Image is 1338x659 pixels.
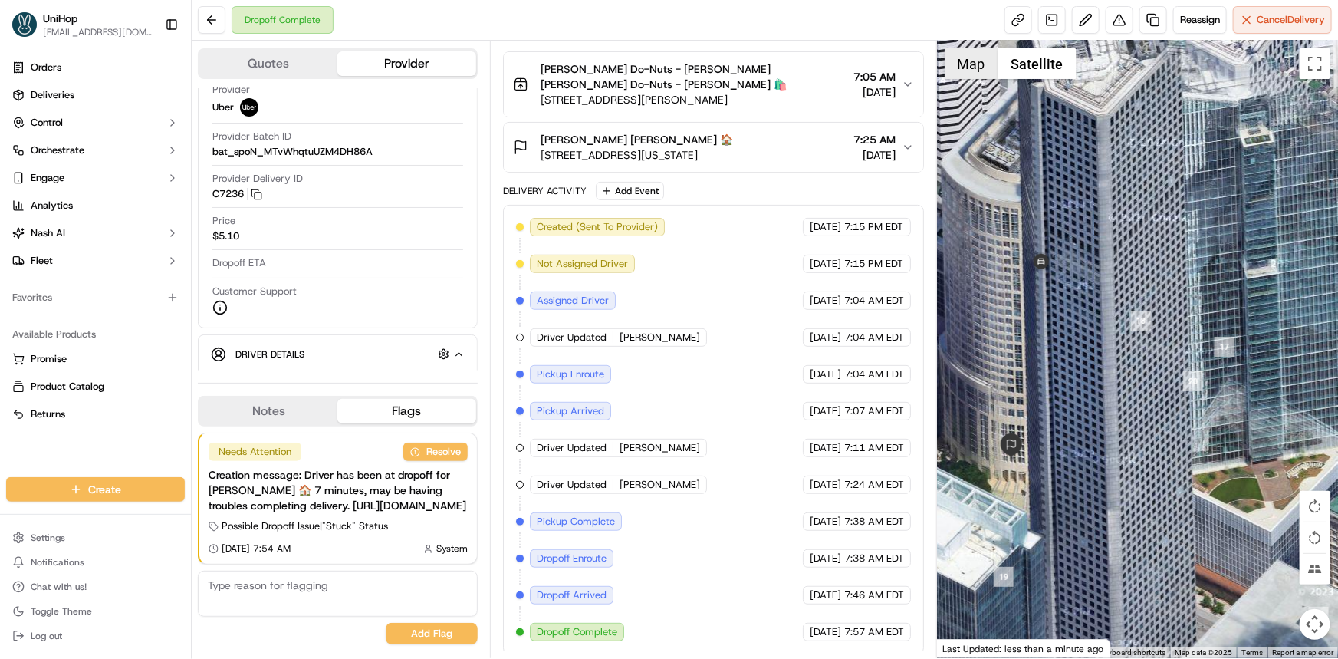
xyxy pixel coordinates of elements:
span: [STREET_ADDRESS][US_STATE] [541,147,733,163]
a: Orders [6,55,185,80]
span: 7:04 AM EDT [844,331,904,344]
span: Driver Updated [537,478,607,492]
div: Available Products [6,322,185,347]
span: [DATE] [175,279,206,292]
span: 7:57 AM EDT [844,625,904,639]
div: Needs Attention [209,443,301,461]
span: Provider Delivery ID [212,172,303,186]
span: 7:15 PM EDT [844,257,903,271]
a: Product Catalog [12,380,179,394]
span: Orchestrate [31,143,84,157]
button: Reassign [1173,6,1227,34]
a: Powered byPylon [108,380,186,392]
a: Promise [12,352,179,366]
span: Create [88,482,121,497]
span: 7:15 PM EDT [844,220,903,234]
span: • [166,279,172,292]
button: Notes [199,399,337,423]
button: Log out [6,625,185,647]
button: See all [238,196,279,215]
div: 18 [1131,311,1151,331]
span: Provider [212,83,250,97]
button: Tilt map [1300,554,1330,585]
button: [PERSON_NAME] [PERSON_NAME] 🏠[STREET_ADDRESS][US_STATE]7:25 AM[DATE] [504,123,923,172]
span: Driver Updated [537,331,607,344]
span: Map data ©2025 [1175,648,1232,657]
span: [DATE] 7:54 AM [222,542,291,555]
span: 7:46 AM EDT [844,588,904,602]
span: [DATE] [810,515,841,529]
a: 📗Knowledge Base [9,337,123,364]
span: [STREET_ADDRESS][PERSON_NAME] [541,92,847,107]
button: Resolve [403,443,468,461]
img: Google [941,638,991,658]
span: Pickup Complete [537,515,615,529]
span: Provider Batch ID [212,130,291,143]
span: [DATE] [810,478,841,492]
div: 19 [994,567,1014,587]
div: Delivery Activity [503,185,587,197]
span: Orders [31,61,61,74]
span: Chat with us! [31,581,87,593]
button: Rotate map counterclockwise [1300,522,1330,553]
button: Start new chat [261,151,279,170]
a: 💻API Documentation [123,337,252,364]
span: Returns [31,407,65,421]
div: Creation message: Driver has been at dropoff for [PERSON_NAME] 🏠 7 minutes, may be having trouble... [209,467,468,513]
button: Toggle fullscreen view [1300,48,1330,79]
img: 4920774857489_3d7f54699973ba98c624_72.jpg [32,147,60,174]
span: 7:04 AM EDT [844,294,904,308]
a: Analytics [6,193,185,218]
img: UniHop [12,12,37,37]
span: $5.10 [212,229,239,243]
span: [DATE] [853,84,896,100]
img: 1736555255976-a54dd68f-1ca7-489b-9aae-adbdc363a1c4 [31,239,43,251]
div: Favorites [6,285,185,310]
button: Provider [337,51,475,76]
span: Assigned Driver [537,294,609,308]
span: Nash AI [31,226,65,240]
span: Settings [31,532,65,544]
button: Map camera controls [1300,609,1330,640]
span: Dropoff Complete [537,625,617,639]
a: Open this area in Google Maps (opens a new window) [941,638,991,658]
span: [DATE] [810,294,841,308]
a: Deliveries [6,83,185,107]
button: Create [6,477,185,502]
input: Got a question? Start typing here... [40,99,276,115]
span: Created (Sent To Provider) [537,220,658,234]
span: [PERSON_NAME] [620,478,700,492]
button: UniHop [43,11,77,26]
span: Promise [31,352,67,366]
button: Chat with us! [6,576,185,598]
span: Customer Support [212,285,297,298]
span: Log out [31,630,62,642]
span: • [127,238,133,250]
img: Nash [15,15,46,46]
span: 7:24 AM EDT [844,478,904,492]
div: 📗 [15,344,28,357]
button: Notifications [6,552,185,573]
span: Dropoff Arrived [537,588,607,602]
span: System [436,542,468,555]
button: Rotate map clockwise [1300,491,1330,522]
button: Promise [6,347,185,371]
span: Not Assigned Driver [537,257,628,271]
a: Terms (opens in new tab) [1241,648,1263,657]
span: [PERSON_NAME] [620,441,700,455]
span: [DATE] [810,625,841,639]
span: 7:25 AM [853,132,896,147]
button: Keyboard shortcuts [1100,647,1165,658]
button: Toggle Theme [6,601,185,622]
button: CancelDelivery [1233,6,1332,34]
button: Engage [6,166,185,190]
span: Driver Updated [537,441,607,455]
span: [PERSON_NAME] Do-Nuts - [PERSON_NAME] [PERSON_NAME] Do-Nuts - [PERSON_NAME] 🛍️ [541,61,847,92]
button: Product Catalog [6,374,185,399]
span: Pickup Enroute [537,367,604,381]
span: 7:38 AM EDT [844,552,904,565]
div: Past conversations [15,199,103,212]
span: 7:07 AM EDT [844,404,904,418]
span: [PERSON_NAME] [PERSON_NAME] 🏠 [541,132,733,147]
